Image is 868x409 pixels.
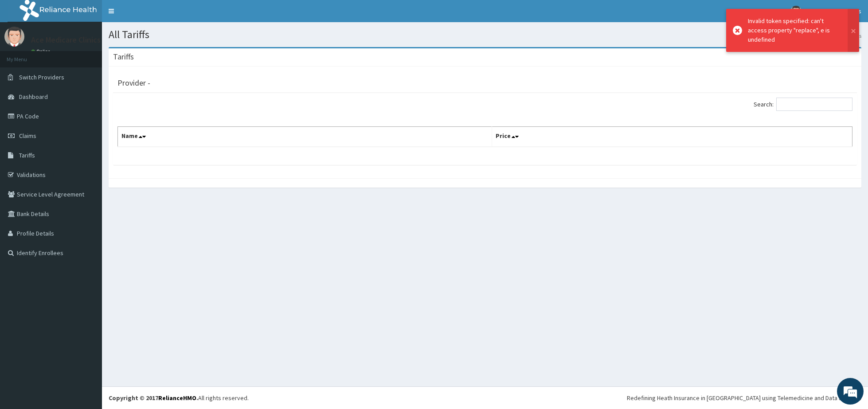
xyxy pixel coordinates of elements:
span: Ace Medicare Clinics [807,7,861,15]
th: Name [118,127,492,147]
img: User Image [4,27,24,47]
label: Search: [754,98,852,111]
div: Invalid token specified: can't access property "replace", e is undefined [748,16,839,44]
p: Ace Medicare Clinics [31,36,101,44]
span: Tariffs [19,151,35,159]
span: Claims [19,132,36,140]
span: Dashboard [19,93,48,101]
div: Redefining Heath Insurance in [GEOGRAPHIC_DATA] using Telemedicine and Data Science! [627,393,861,402]
h1: All Tariffs [109,29,861,40]
input: Search: [776,98,852,111]
a: Online [31,48,52,55]
th: Price [492,127,852,147]
a: RelianceHMO [158,394,196,402]
span: Switch Providers [19,73,64,81]
strong: Copyright © 2017 . [109,394,198,402]
footer: All rights reserved. [102,386,868,409]
img: User Image [790,6,802,17]
h3: Tariffs [113,53,134,61]
h3: Provider - [117,79,150,87]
